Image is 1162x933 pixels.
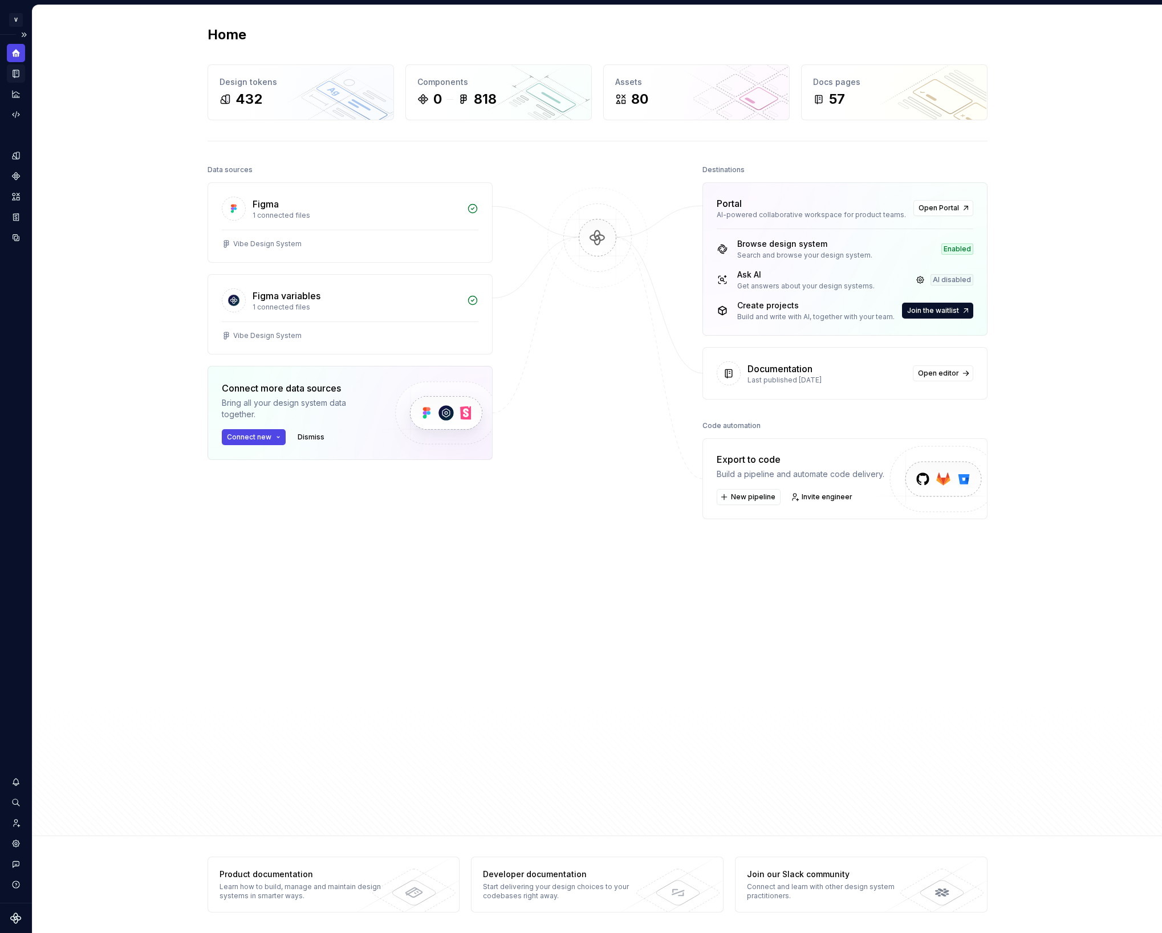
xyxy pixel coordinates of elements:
[919,203,959,213] span: Open Portal
[405,64,592,120] a: Components0818
[7,814,25,832] a: Invite team
[717,468,884,480] div: Build a pipeline and automate code delivery.
[731,492,775,502] span: New pipeline
[747,869,913,880] div: Join our Slack community
[802,492,852,502] span: Invite engineer
[253,197,279,211] div: Figma
[233,331,302,340] div: Vibe Design System
[931,274,973,286] div: AI disabled
[7,188,25,206] a: Assets
[208,857,460,912] a: Product documentationLearn how to build, manage and maintain design systems in smarter ways.
[735,857,988,912] a: Join our Slack communityConnect and learn with other design system practitioners.
[417,76,580,88] div: Components
[7,85,25,103] a: Analytics
[717,197,742,210] div: Portal
[747,362,812,376] div: Documentation
[233,239,302,248] div: Vibe Design System
[918,369,959,378] span: Open editor
[253,211,460,220] div: 1 connected files
[253,289,320,303] div: Figma variables
[16,27,32,43] button: Expand sidebar
[813,76,976,88] div: Docs pages
[7,167,25,185] a: Components
[7,773,25,791] button: Notifications
[913,200,973,216] a: Open Portal
[7,208,25,226] a: Storybook stories
[208,182,493,263] a: Figma1 connected filesVibe Design System
[227,433,271,442] span: Connect new
[615,76,778,88] div: Assets
[9,13,23,27] div: V
[298,433,324,442] span: Dismiss
[902,303,973,319] button: Join the waitlist
[7,146,25,165] a: Design tokens
[10,912,22,924] svg: Supernova Logo
[222,381,376,395] div: Connect more data sources
[220,882,385,901] div: Learn how to build, manage and maintain design systems in smarter ways.
[801,64,988,120] a: Docs pages57
[7,44,25,62] a: Home
[717,489,781,505] button: New pipeline
[208,162,253,178] div: Data sources
[483,869,649,880] div: Developer documentation
[603,64,790,120] a: Assets80
[941,243,973,255] div: Enabled
[907,306,959,315] span: Join the waitlist
[7,834,25,853] a: Settings
[208,64,394,120] a: Design tokens432
[292,429,330,445] button: Dismiss
[737,238,872,250] div: Browse design system
[717,453,884,466] div: Export to code
[737,251,872,260] div: Search and browse your design system.
[737,312,895,321] div: Build and write with AI, together with your team.
[2,7,30,32] button: V
[220,869,385,880] div: Product documentation
[235,90,262,108] div: 432
[787,489,858,505] a: Invite engineer
[474,90,497,108] div: 818
[631,90,648,108] div: 80
[913,365,973,381] a: Open editor
[717,210,907,219] div: AI-powered collaborative workspace for product teams.
[737,269,875,280] div: Ask AI
[253,303,460,312] div: 1 connected files
[7,64,25,83] a: Documentation
[829,90,845,108] div: 57
[7,793,25,812] button: Search ⌘K
[471,857,724,912] a: Developer documentationStart delivering your design choices to your codebases right away.
[702,162,745,178] div: Destinations
[747,882,913,901] div: Connect and learn with other design system practitioners.
[7,105,25,124] a: Code automation
[737,300,895,311] div: Create projects
[737,282,875,291] div: Get answers about your design systems.
[222,429,286,445] button: Connect new
[208,26,246,44] h2: Home
[220,76,382,88] div: Design tokens
[433,90,442,108] div: 0
[483,882,649,901] div: Start delivering your design choices to your codebases right away.
[208,274,493,355] a: Figma variables1 connected filesVibe Design System
[7,855,25,873] button: Contact support
[702,418,761,434] div: Code automation
[747,376,906,385] div: Last published [DATE]
[222,397,376,420] div: Bring all your design system data together.
[7,229,25,247] a: Data sources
